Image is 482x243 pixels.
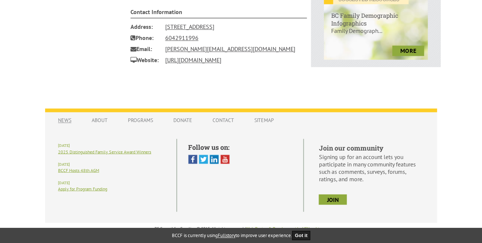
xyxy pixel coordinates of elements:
[199,155,208,164] img: Twitter
[165,34,198,41] a: 6042911996
[247,113,281,127] a: Sitemap
[292,231,310,240] button: Got it
[324,4,428,27] h6: BC Family Demographic Infographics
[319,143,424,152] h5: Join our community
[205,113,241,127] a: Contact
[58,186,107,191] a: Apply for Program Funding
[165,56,221,64] a: [URL][DOMAIN_NAME]
[392,45,424,56] a: more
[58,167,99,173] a: BCCF Hosts 48th AGM
[45,226,437,231] p: BC Council for Families © 2015, All rights reserved. | .
[120,113,160,127] a: Programs
[319,194,347,205] a: join
[246,226,327,231] a: Web Design & Development by VCN webteam
[319,153,424,182] p: Signing up for an account lets you participate in many community features such as comments, surve...
[84,113,115,127] a: About
[58,143,165,148] h6: [DATE]
[130,21,160,32] span: Address
[58,162,165,166] h6: [DATE]
[130,32,160,43] span: Phone
[324,27,428,42] p: Family Demograph...
[220,155,230,164] img: You Tube
[166,113,200,127] a: Donate
[130,8,307,18] h4: Contact Information
[165,23,214,30] a: [STREET_ADDRESS]
[218,232,235,239] a: Fullstory
[51,113,79,127] a: News
[188,155,197,164] img: Facebook
[58,180,165,185] h6: [DATE]
[210,155,219,164] img: Linked In
[165,45,295,53] a: [PERSON_NAME][EMAIL_ADDRESS][DOMAIN_NAME]
[130,43,160,54] span: Email
[188,142,292,151] h5: Follow us on:
[130,54,160,65] span: Website
[58,149,151,154] a: 2025 Distinguished Family Service Award Winners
